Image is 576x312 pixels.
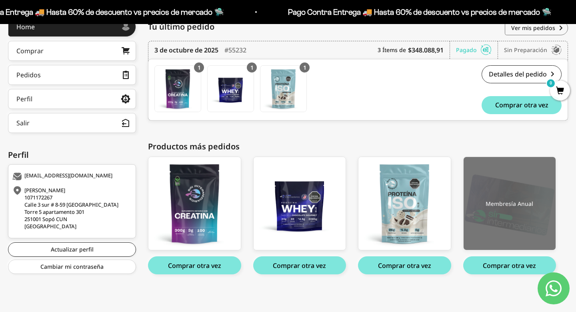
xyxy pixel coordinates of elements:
img: b091a5be-4bb1-4136-881d-32454b4358fa_1_large.png [464,157,556,250]
img: creatina_01_f8c850de-56c9-42bd-8a2b-28abf4b4f044_large.png [148,157,241,250]
div: 1 [247,62,257,72]
a: Creatina Monohidrato - 300g [154,65,201,112]
button: Salir [8,113,136,133]
a: Creatina Monohidrato - 300g [148,157,241,251]
a: Proteína Whey - Chocolate / 5 libras (2280g) [253,157,346,251]
a: Pedidos [8,65,136,85]
div: Pedidos [16,72,41,78]
div: Home [16,24,35,30]
a: Perfil [8,89,136,109]
a: Proteína Aislada ISO - Cookies & Cream - Cookies & Cream / 1 libra (460g) [260,65,307,112]
a: Membresía Anual [463,157,556,251]
img: Translation missing: es.Proteína Whey - Chocolate / 5 libras (2280g) [208,66,254,112]
a: Home [8,17,136,37]
div: [PERSON_NAME] 1071172267 Calle 3 sur # 8-59 [GEOGRAPHIC_DATA] Torre 5 apartamento 301 251001 Sopó... [12,187,130,230]
a: Detalles del pedido [482,65,562,83]
button: Comprar otra vez [358,256,451,274]
img: Translation missing: es.Creatina Monohidrato - 300g [155,66,201,112]
div: 1 [300,62,310,72]
b: $348.088,91 [408,45,444,55]
button: Comprar otra vez [253,256,346,274]
div: Salir [16,120,30,126]
div: Perfil [8,149,136,161]
a: Proteína Whey - Chocolate / 5 libras (2280g) [207,65,254,112]
img: ISO_cc_1lb_f5acbfcf-8986-4a58-bee6-c158e2a3619d_large.png [358,157,451,250]
div: [EMAIL_ADDRESS][DOMAIN_NAME] [12,173,130,181]
button: Comprar otra vez [148,256,241,274]
button: Comprar otra vez [463,256,556,274]
span: Comprar otra vez [495,102,548,108]
img: whey-chocolate_5LB-front_large.png [254,157,346,250]
a: Actualizar perfil [8,242,136,257]
a: Comprar [8,41,136,61]
mark: 0 [546,79,556,88]
button: Comprar otra vez [482,96,562,114]
div: #55232 [224,41,246,59]
div: Pagado [456,41,498,59]
p: Pago Contra Entrega 🚚 Hasta 60% de descuento vs precios de mercado 🛸 [286,6,550,18]
a: Cambiar mi contraseña [8,260,136,274]
div: Perfil [16,96,32,102]
span: Tu último pedido [148,21,214,33]
a: Proteína Aislada ISO - Cookies & Cream - Cookies & Cream / 1 libra (460g) [358,157,451,251]
div: Productos más pedidos [148,141,568,153]
a: Ver mis pedidos [505,21,568,35]
div: 3 Ítems de [378,41,450,59]
div: 1 [194,62,204,72]
div: Sin preparación [504,41,562,59]
time: 3 de octubre de 2025 [154,45,218,55]
img: Translation missing: es.Proteína Aislada ISO - Cookies & Cream - Cookies & Cream / 1 libra (460g) [260,66,306,112]
a: 0 [550,87,570,96]
div: Comprar [16,48,44,54]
